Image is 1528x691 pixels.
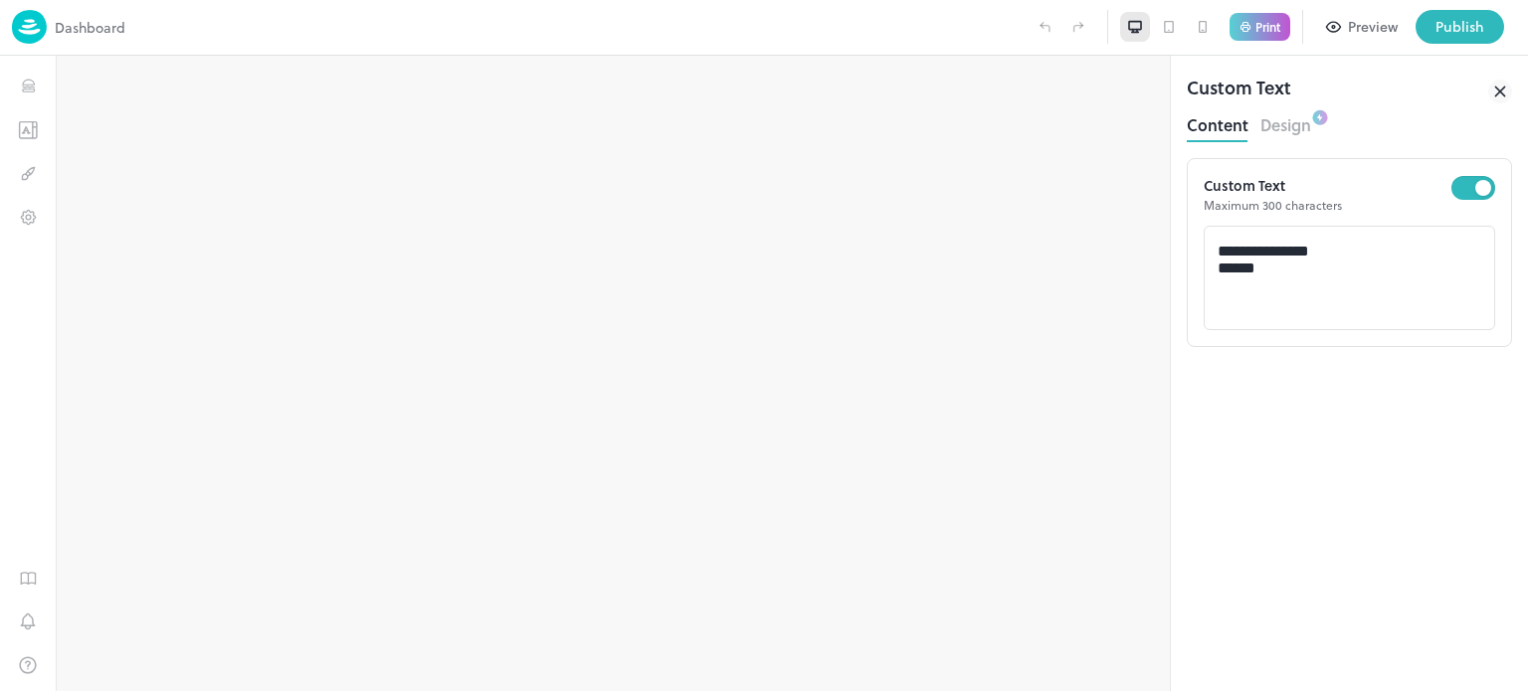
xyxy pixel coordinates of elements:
p: Maximum 300 characters [1204,196,1451,214]
button: Design [1260,109,1311,136]
div: Publish [1435,16,1484,38]
label: Redo (Ctrl + Y) [1061,10,1095,44]
p: Custom Text [1204,175,1451,196]
p: Dashboard [55,17,125,38]
p: Print [1255,21,1280,33]
label: Undo (Ctrl + Z) [1028,10,1061,44]
button: Publish [1416,10,1504,44]
img: logo-86c26b7e.jpg [12,10,47,44]
button: Content [1187,109,1248,136]
button: Preview [1315,10,1410,44]
div: Custom Text [1187,74,1291,109]
div: Preview [1348,16,1398,38]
